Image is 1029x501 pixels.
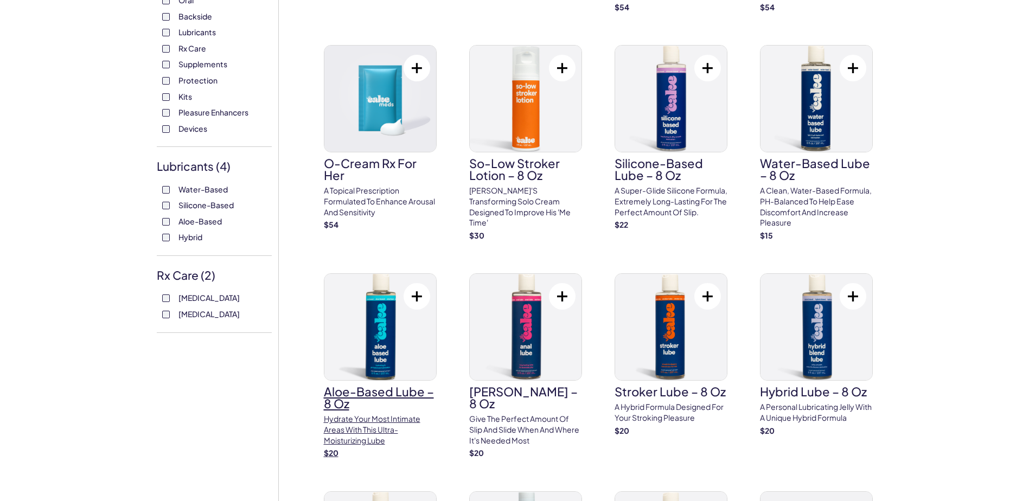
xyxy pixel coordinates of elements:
span: Silicone-Based [178,198,234,212]
a: So-Low Stroker Lotion – 8 ozSo-Low Stroker Lotion – 8 oz[PERSON_NAME]'s transforming solo cream d... [469,45,582,241]
span: Devices [178,121,207,136]
span: Water-Based [178,182,228,196]
span: Backside [178,9,212,23]
input: Aloe-Based [162,218,170,226]
input: Silicone-Based [162,202,170,209]
p: Hydrate your most intimate areas with this ultra-moisturizing lube [324,414,437,446]
span: [MEDICAL_DATA] [178,291,240,305]
h3: O-Cream Rx for Her [324,157,437,181]
input: Kits [162,93,170,101]
img: Hybrid Lube – 8 oz [760,274,872,380]
img: Aloe-Based Lube – 8 oz [324,274,436,380]
a: Aloe-Based Lube – 8 ozAloe-Based Lube – 8 ozHydrate your most intimate areas with this ultra-mois... [324,273,437,458]
span: Kits [178,89,192,104]
a: Stroker Lube – 8 ozStroker Lube – 8 ozA hybrid formula designed for your stroking pleasure$20 [615,273,727,436]
img: O-Cream Rx for Her [324,46,436,152]
img: Stroker Lube – 8 oz [615,274,727,380]
input: [MEDICAL_DATA] [162,294,170,302]
input: Backside [162,13,170,21]
p: A topical prescription formulated to enhance arousal and sensitivity [324,185,437,217]
h3: Stroker Lube – 8 oz [615,386,727,397]
img: Water-Based Lube – 8 oz [760,46,872,152]
a: O-Cream Rx for HerO-Cream Rx for HerA topical prescription formulated to enhance arousal and sens... [324,45,437,230]
input: Lubricants [162,29,170,36]
input: Water-Based [162,186,170,194]
span: Aloe-Based [178,214,222,228]
strong: $ 54 [615,2,629,12]
p: A hybrid formula designed for your stroking pleasure [615,402,727,423]
strong: $ 54 [760,2,775,12]
a: Anal Lube – 8 oz[PERSON_NAME] – 8 ozGive the perfect amount of slip and slide when and where it's... [469,273,582,458]
input: [MEDICAL_DATA] [162,311,170,318]
span: Hybrid [178,230,202,244]
strong: $ 22 [615,220,628,229]
span: Supplements [178,57,227,71]
input: Rx Care [162,45,170,53]
strong: $ 30 [469,230,484,240]
strong: $ 54 [324,220,338,229]
strong: $ 15 [760,230,773,240]
input: Protection [162,77,170,85]
img: So-Low Stroker Lotion – 8 oz [470,46,581,152]
a: Water-Based Lube – 8 ozWater-Based Lube – 8 ozA clean, water-based formula, pH-balanced to help e... [760,45,873,241]
strong: $ 20 [760,426,775,435]
h3: Water-Based Lube – 8 oz [760,157,873,181]
input: Devices [162,125,170,133]
input: Supplements [162,61,170,68]
p: [PERSON_NAME]'s transforming solo cream designed to improve his 'me time' [469,185,582,228]
p: Give the perfect amount of slip and slide when and where it's needed most [469,414,582,446]
h3: Aloe-Based Lube – 8 oz [324,386,437,409]
input: Hybrid [162,234,170,241]
a: Hybrid Lube – 8 ozHybrid Lube – 8 ozA personal lubricating jelly with a unique hybrid formula$20 [760,273,873,436]
h3: [PERSON_NAME] – 8 oz [469,386,582,409]
span: Protection [178,73,218,87]
strong: $ 20 [615,426,629,435]
strong: $ 20 [469,448,484,458]
span: [MEDICAL_DATA] [178,307,240,321]
span: Pleasure Enhancers [178,105,248,119]
strong: $ 20 [324,448,338,458]
input: Pleasure Enhancers [162,109,170,117]
h3: Silicone-Based Lube – 8 oz [615,157,727,181]
a: Silicone-Based Lube – 8 ozSilicone-Based Lube – 8 ozA super-glide silicone formula, extremely lon... [615,45,727,230]
span: Rx Care [178,41,206,55]
p: A super-glide silicone formula, extremely long-lasting for the perfect amount of slip. [615,185,727,217]
p: A clean, water-based formula, pH-balanced to help ease discomfort and increase pleasure [760,185,873,228]
h3: Hybrid Lube – 8 oz [760,386,873,397]
span: Lubricants [178,25,216,39]
img: Anal Lube – 8 oz [470,274,581,380]
p: A personal lubricating jelly with a unique hybrid formula [760,402,873,423]
h3: So-Low Stroker Lotion – 8 oz [469,157,582,181]
img: Silicone-Based Lube – 8 oz [615,46,727,152]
